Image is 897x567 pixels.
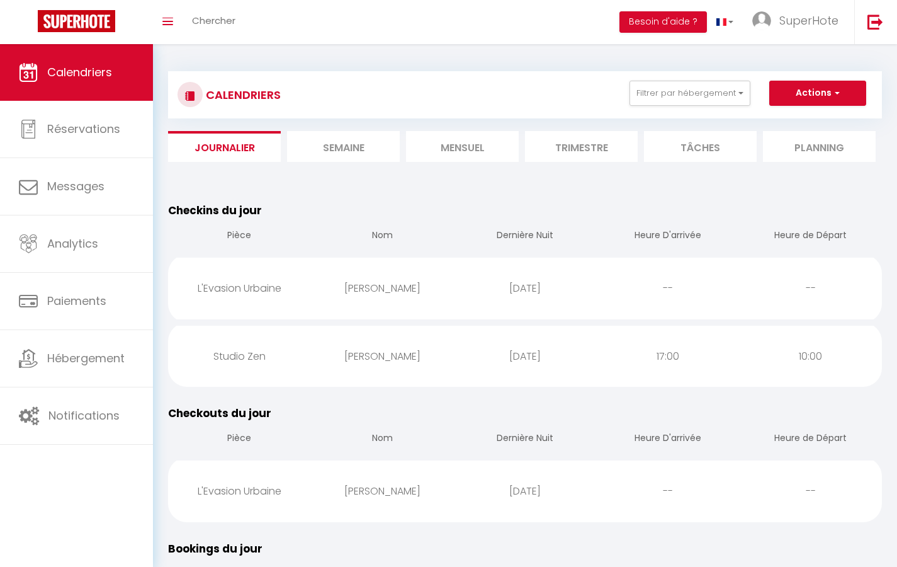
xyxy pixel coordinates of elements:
[867,14,883,30] img: logout
[47,350,125,366] span: Hébergement
[168,471,311,512] div: L'Evasion Urbaine
[48,408,120,423] span: Notifications
[596,219,739,255] th: Heure D'arrivée
[739,268,882,309] div: --
[168,203,262,218] span: Checkins du jour
[192,14,235,27] span: Chercher
[454,219,597,255] th: Dernière Nuit
[47,121,120,137] span: Réservations
[739,219,882,255] th: Heure de Départ
[38,10,115,32] img: Super Booking
[47,64,112,80] span: Calendriers
[454,268,597,309] div: [DATE]
[203,81,281,109] h3: CALENDRIERS
[168,541,262,556] span: Bookings du jour
[752,11,771,30] img: ...
[168,219,311,255] th: Pièce
[739,471,882,512] div: --
[454,336,597,377] div: [DATE]
[406,131,519,162] li: Mensuel
[311,421,454,457] th: Nom
[619,11,707,33] button: Besoin d'aide ?
[644,131,757,162] li: Tâches
[287,131,400,162] li: Semaine
[454,471,597,512] div: [DATE]
[596,421,739,457] th: Heure D'arrivée
[596,336,739,377] div: 17:00
[168,131,281,162] li: Journalier
[47,178,104,194] span: Messages
[47,236,98,251] span: Analytics
[168,421,311,457] th: Pièce
[168,268,311,309] div: L'Evasion Urbaine
[596,268,739,309] div: --
[596,471,739,512] div: --
[311,219,454,255] th: Nom
[311,268,454,309] div: [PERSON_NAME]
[10,5,48,43] button: Ouvrir le widget de chat LiveChat
[168,336,311,377] div: Studio Zen
[454,421,597,457] th: Dernière Nuit
[311,336,454,377] div: [PERSON_NAME]
[525,131,638,162] li: Trimestre
[311,471,454,512] div: [PERSON_NAME]
[739,421,882,457] th: Heure de Départ
[629,81,750,106] button: Filtrer par hébergement
[168,406,271,421] span: Checkouts du jour
[739,336,882,377] div: 10:00
[779,13,838,28] span: SuperHote
[769,81,866,106] button: Actions
[763,131,876,162] li: Planning
[47,293,106,309] span: Paiements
